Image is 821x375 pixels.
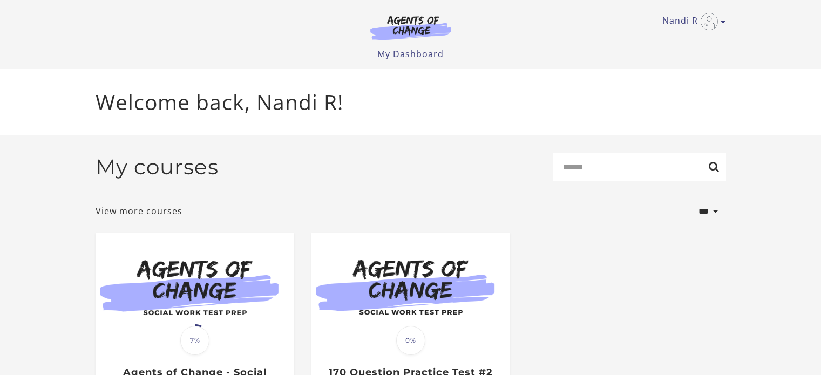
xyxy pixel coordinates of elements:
a: My Dashboard [377,48,444,60]
a: Toggle menu [662,13,721,30]
a: View more courses [96,204,182,217]
img: Agents of Change Logo [359,15,463,40]
p: Welcome back, Nandi R! [96,86,726,118]
span: 0% [396,326,425,355]
span: 7% [180,326,209,355]
h2: My courses [96,154,219,180]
